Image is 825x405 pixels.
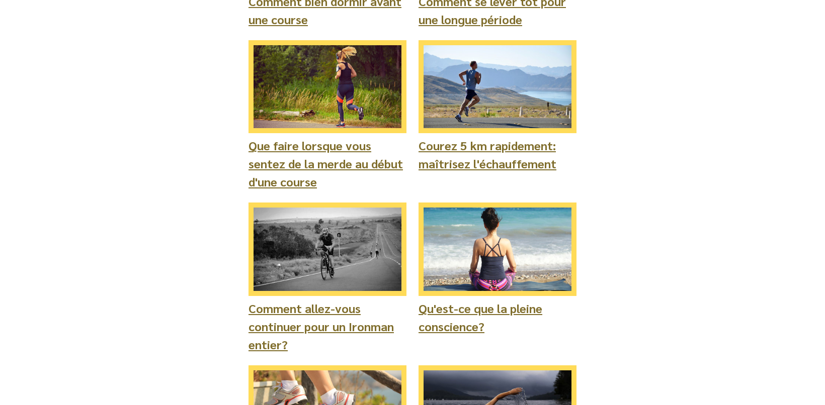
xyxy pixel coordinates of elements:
[249,40,406,133] img: Woman running with headphones
[419,137,556,171] a: Courez 5 km rapidement: maîtrisez l'échauffement
[419,300,542,334] a: Qu'est-ce que la pleine conscience?
[419,202,576,295] img: Woman sat on a beach
[249,202,406,295] img: Triathlete cycling on a long road.
[419,40,576,133] img: Man running in front of the mountains
[249,137,403,189] a: Que faire lorsque vous sentez de la merde au début d'une course
[249,300,394,352] a: Comment allez-vous continuer pour un Ironman entier?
